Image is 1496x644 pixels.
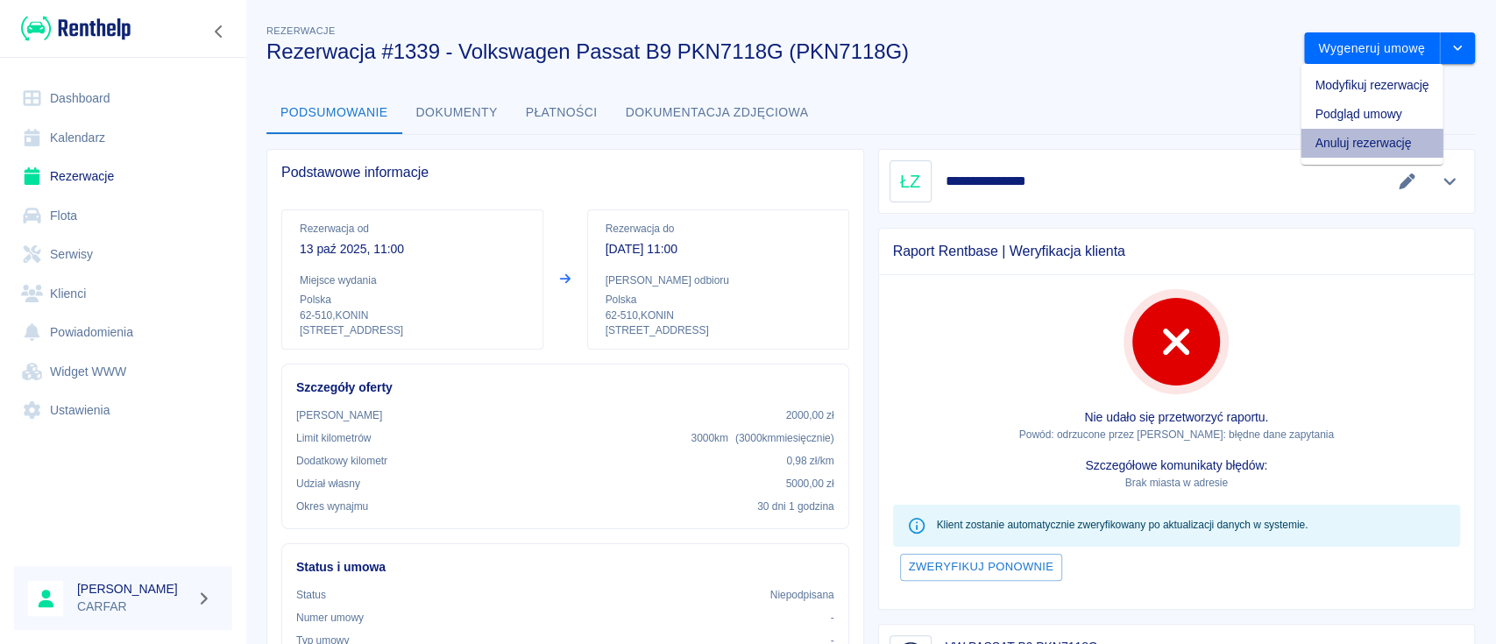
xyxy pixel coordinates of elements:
[14,14,131,43] a: Renthelp logo
[786,407,834,423] p: 2000,00 zł
[77,580,189,598] h6: [PERSON_NAME]
[296,476,360,492] p: Udział własny
[893,456,1461,475] p: Szczegółowe komunikaty błędów:
[77,598,189,616] p: CARFAR
[21,14,131,43] img: Renthelp logo
[1304,32,1440,65] button: Wygeneruj umowę
[206,20,232,43] button: Zwiń nawigację
[296,453,387,469] p: Dodatkowy kilometr
[612,92,823,134] button: Dokumentacja zdjęciowa
[296,430,371,446] p: Limit kilometrów
[606,292,831,308] p: Polska
[296,587,326,603] p: Status
[606,272,831,288] p: [PERSON_NAME] odbioru
[296,610,364,626] p: Numer umowy
[14,118,232,158] a: Kalendarz
[1125,477,1228,489] span: Brak miasta w adresie
[14,274,232,314] a: Klienci
[1436,169,1464,194] button: Pokaż szczegóły
[296,499,368,514] p: Okres wynajmu
[893,243,1461,260] span: Raport Rentbase | Weryfikacja klienta
[300,323,525,338] p: [STREET_ADDRESS]
[770,587,834,603] p: Niepodpisana
[1440,32,1475,65] button: drop-down
[606,240,831,258] p: [DATE] 11:00
[300,240,525,258] p: 13 paź 2025, 11:00
[14,196,232,236] a: Flota
[606,308,831,323] p: 62-510 , KONIN
[14,157,232,196] a: Rezerwacje
[890,160,932,202] div: ŁZ
[14,79,232,118] a: Dashboard
[786,476,834,492] p: 5000,00 zł
[900,554,1063,581] button: Zweryfikuj ponownie
[296,558,834,577] h6: Status i umowa
[606,221,831,237] p: Rezerwacja do
[786,453,833,469] p: 0,98 zł /km
[266,25,335,36] span: Rezerwacje
[14,235,232,274] a: Serwisy
[512,92,612,134] button: Płatności
[14,313,232,352] a: Powiadomienia
[402,92,512,134] button: Dokumenty
[691,430,833,446] p: 3000 km
[1301,129,1443,158] li: Anuluj rezerwację
[300,308,525,323] p: 62-510 , KONIN
[735,432,834,444] span: ( 3000 km miesięcznie )
[266,92,402,134] button: Podsumowanie
[296,407,382,423] p: [PERSON_NAME]
[893,408,1461,427] p: Nie udało się przetworzyć raportu.
[300,272,525,288] p: Miejsce wydania
[300,292,525,308] p: Polska
[893,427,1461,442] p: Powód: odrzucone przez [PERSON_NAME]: błędne dane zapytania
[937,510,1308,541] div: Klient zostanie automatycznie zweryfikowany po aktualizacji danych w systemie.
[281,164,849,181] span: Podstawowe informacje
[14,352,232,392] a: Widget WWW
[266,39,1290,64] h3: Rezerwacja #1339 - Volkswagen Passat B9 PKN7118G (PKN7118G)
[14,391,232,430] a: Ustawienia
[296,379,834,397] h6: Szczegóły oferty
[757,499,833,514] p: 30 dni 1 godzina
[1393,169,1422,194] button: Edytuj dane
[1301,100,1443,129] li: Podgląd umowy
[300,221,525,237] p: Rezerwacja od
[831,610,834,626] p: -
[606,323,831,338] p: [STREET_ADDRESS]
[1301,71,1443,100] li: Modyfikuj rezerwację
